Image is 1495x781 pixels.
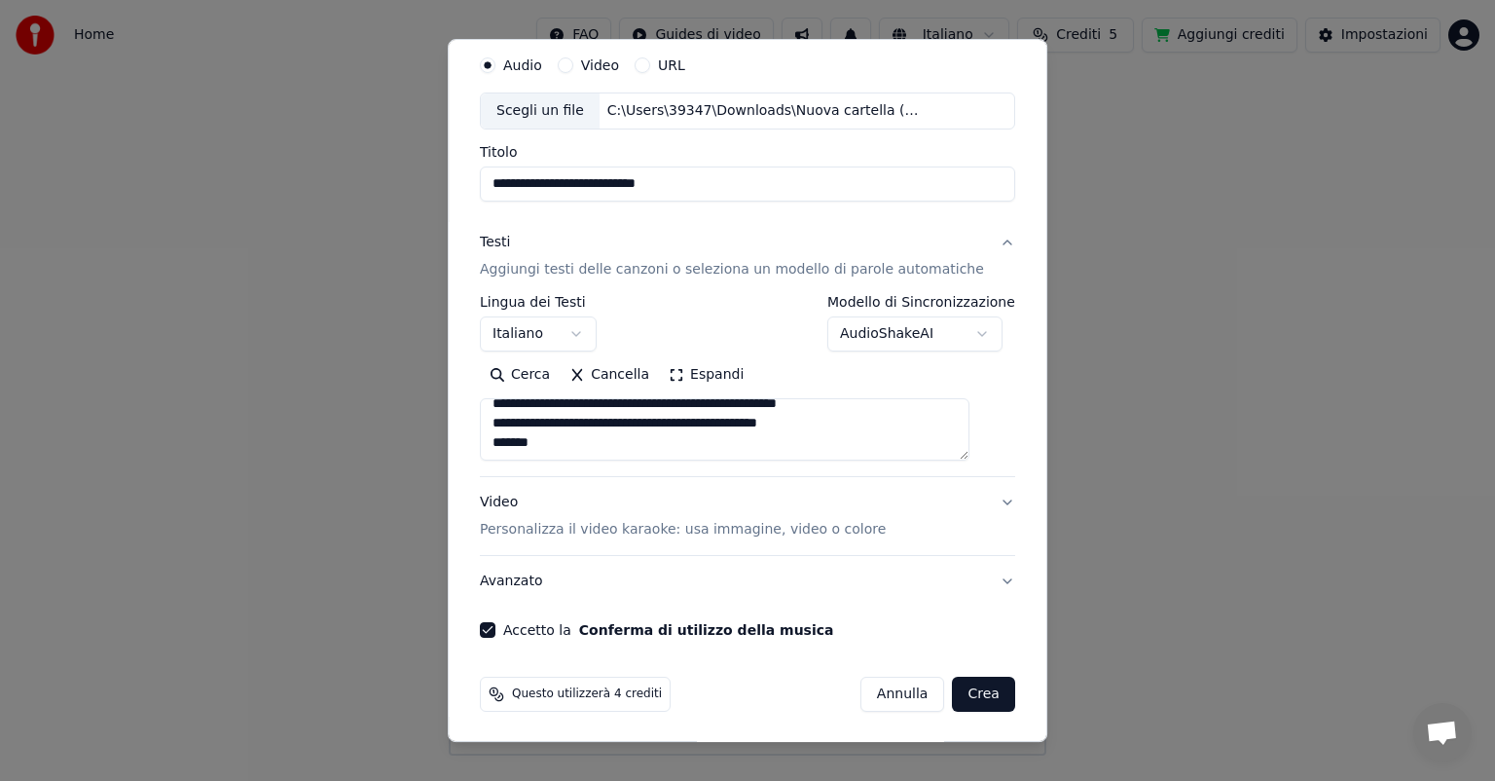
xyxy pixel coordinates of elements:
[512,687,662,702] span: Questo utilizzerà 4 crediti
[600,101,930,121] div: C:\Users\39347\Downloads\Nuova cartella (3)\UN PASSAGGIO PER L'ALTRA RIVA.mp3
[480,145,1015,159] label: Titolo
[480,520,886,539] p: Personalizza il video karaoke: usa immagine, video o colore
[480,477,1015,555] button: VideoPersonalizza il video karaoke: usa immagine, video o colore
[480,556,1015,607] button: Avanzato
[503,623,833,637] label: Accetto la
[480,295,1015,476] div: TestiAggiungi testi delle canzoni o seleziona un modello di parole automatiche
[480,493,886,539] div: Video
[860,677,945,712] button: Annulla
[953,677,1015,712] button: Crea
[480,295,597,309] label: Lingua dei Testi
[480,260,984,279] p: Aggiungi testi delle canzoni o seleziona un modello di parole automatiche
[480,359,560,390] button: Cerca
[579,623,834,637] button: Accetto la
[503,58,542,72] label: Audio
[560,359,659,390] button: Cancella
[827,295,1015,309] label: Modello di Sincronizzazione
[581,58,619,72] label: Video
[480,217,1015,295] button: TestiAggiungi testi delle canzoni o seleziona un modello di parole automatiche
[659,359,753,390] button: Espandi
[480,233,510,252] div: Testi
[658,58,685,72] label: URL
[481,93,600,129] div: Scegli un file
